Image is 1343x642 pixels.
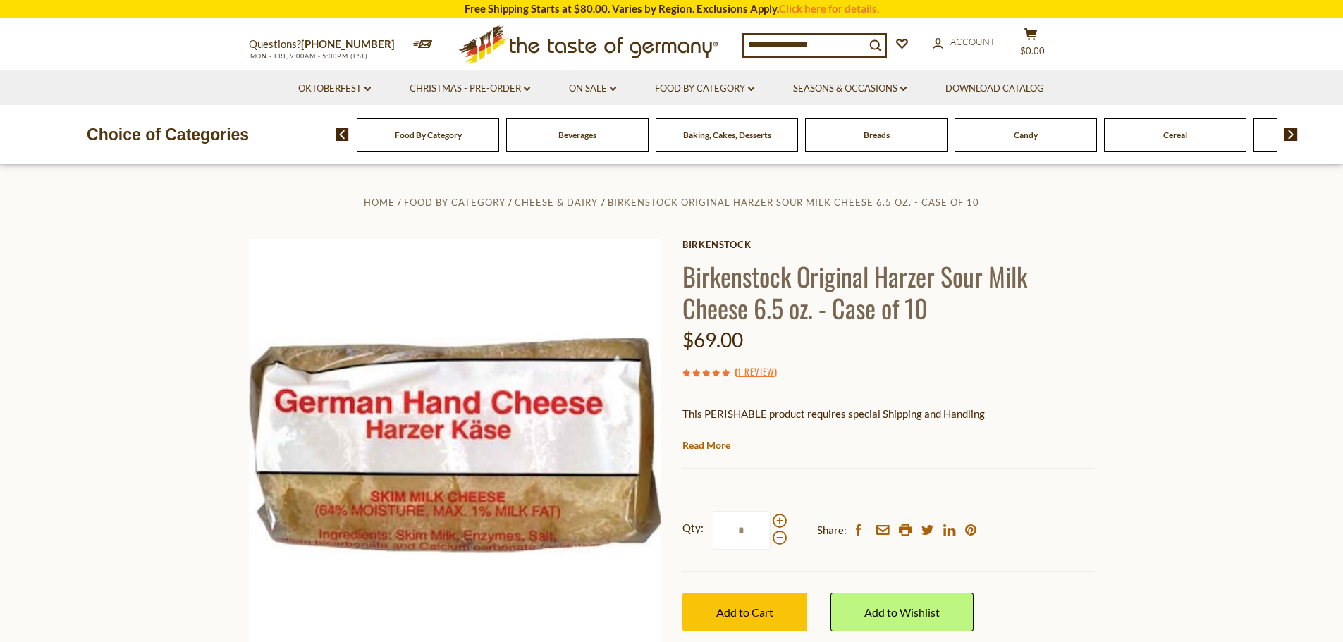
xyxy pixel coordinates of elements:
li: We will ship this product in heat-protective packaging and ice. [696,433,1095,451]
a: Food By Category [655,81,754,97]
a: Download Catalog [945,81,1044,97]
a: Christmas - PRE-ORDER [410,81,530,97]
a: Candy [1014,130,1038,140]
a: Cereal [1163,130,1187,140]
a: Cheese & Dairy [515,197,598,208]
a: Baking, Cakes, Desserts [683,130,771,140]
span: Account [950,36,995,47]
p: This PERISHABLE product requires special Shipping and Handling [682,405,1095,423]
span: Share: [817,521,847,539]
a: Breads [864,130,890,140]
img: previous arrow [336,128,349,141]
a: Birkenstock [682,239,1095,250]
p: Questions? [249,35,405,54]
a: 1 Review [737,364,774,380]
span: $0.00 [1020,45,1045,56]
a: Beverages [558,130,596,140]
a: Read More [682,438,730,452]
button: Add to Cart [682,593,807,631]
img: next arrow [1284,128,1298,141]
a: Home [364,197,395,208]
span: MON - FRI, 9:00AM - 5:00PM (EST) [249,52,369,60]
a: Birkenstock Original Harzer Sour Milk Cheese 6.5 oz. - Case of 10 [608,197,979,208]
a: Food By Category [395,130,462,140]
span: ( ) [735,364,777,378]
a: [PHONE_NUMBER] [301,37,395,50]
span: $69.00 [682,328,743,352]
a: Click here for details. [779,2,879,15]
a: Add to Wishlist [830,593,974,631]
button: $0.00 [1010,27,1053,63]
a: Food By Category [404,197,505,208]
h1: Birkenstock Original Harzer Sour Milk Cheese 6.5 oz. - Case of 10 [682,260,1095,323]
a: Seasons & Occasions [793,81,907,97]
strong: Qty: [682,519,704,537]
a: On Sale [569,81,616,97]
a: Oktoberfest [298,81,371,97]
span: Add to Cart [716,605,773,619]
input: Qty: [713,511,771,550]
a: Account [933,35,995,50]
